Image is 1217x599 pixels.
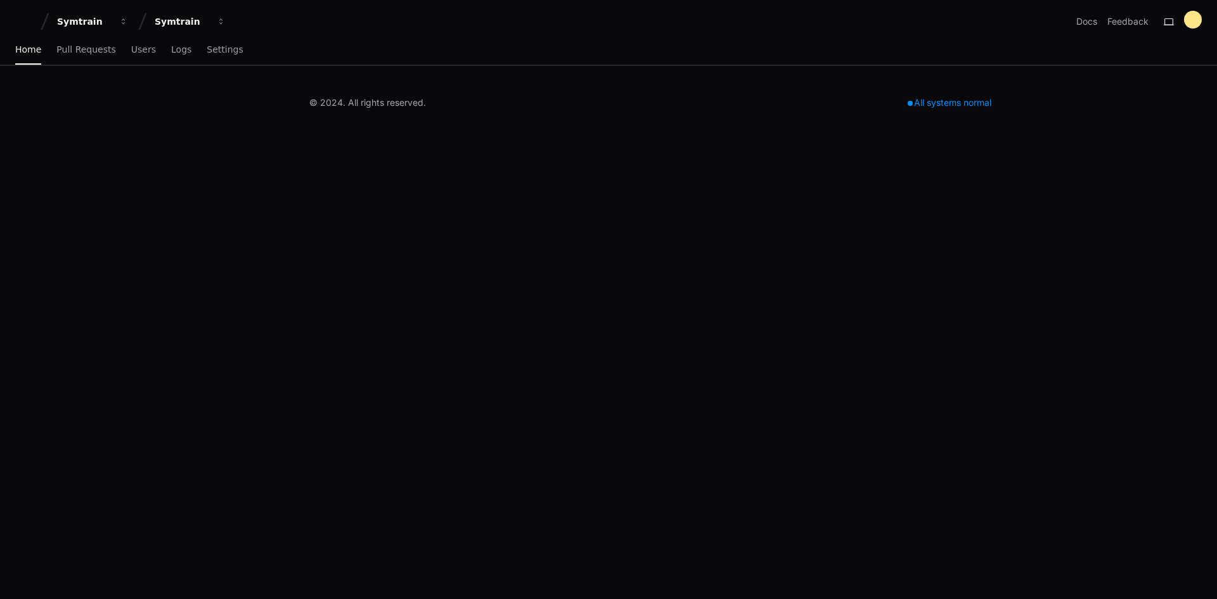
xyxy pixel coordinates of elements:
[171,35,191,65] a: Logs
[900,94,999,112] div: All systems normal
[15,46,41,53] span: Home
[52,10,133,33] button: Symtrain
[309,96,426,109] div: © 2024. All rights reserved.
[171,46,191,53] span: Logs
[15,35,41,65] a: Home
[150,10,231,33] button: Symtrain
[207,46,243,53] span: Settings
[155,15,209,28] div: Symtrain
[131,35,156,65] a: Users
[131,46,156,53] span: Users
[56,46,115,53] span: Pull Requests
[57,15,112,28] div: Symtrain
[1107,15,1149,28] button: Feedback
[56,35,115,65] a: Pull Requests
[1076,15,1097,28] a: Docs
[207,35,243,65] a: Settings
